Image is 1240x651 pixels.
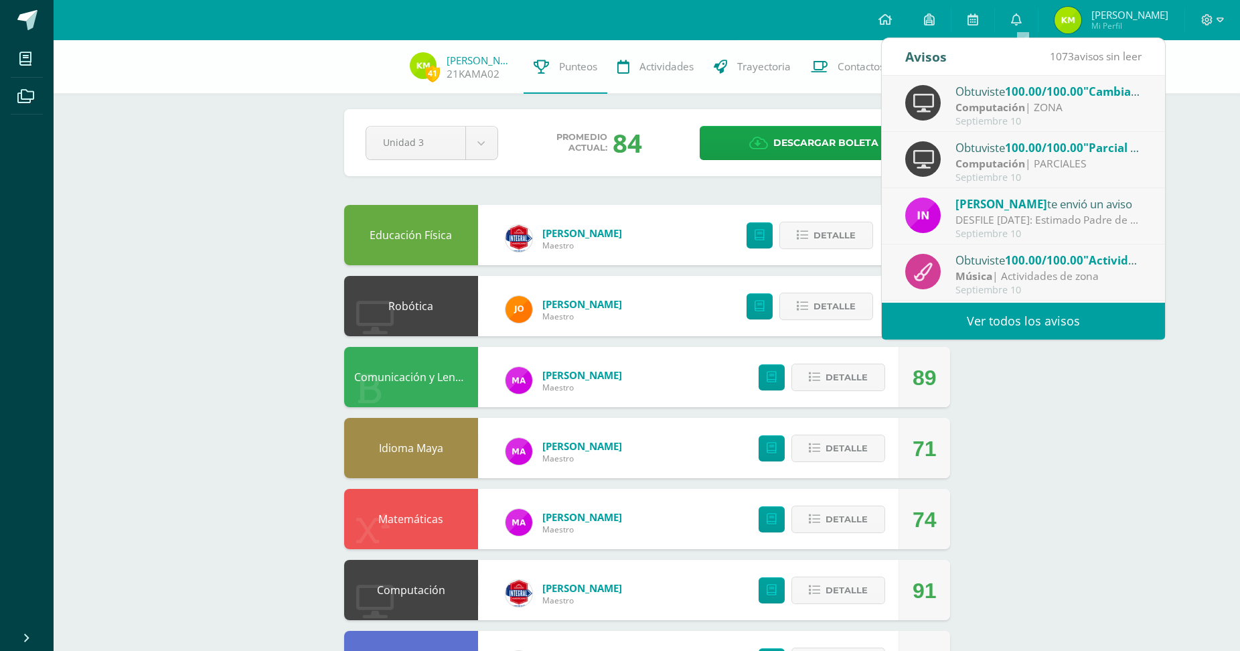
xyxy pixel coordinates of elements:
div: 74 [913,490,937,550]
button: Detalle [779,293,873,320]
img: cd07000ad8bcbf44f98c5337334226b0.png [506,367,532,394]
div: Obtuviste en [955,251,1142,269]
a: 21KAMA02 [447,67,499,81]
div: Septiembre 10 [955,228,1142,240]
div: Obtuviste en [955,82,1142,100]
div: | ZONA [955,100,1142,115]
span: Detalle [813,223,856,248]
div: 89 [913,348,937,408]
span: Maestro [542,382,622,393]
span: Detalle [826,436,868,461]
span: Detalle [813,294,856,319]
span: "Cambiar escenario" [1083,84,1198,99]
img: 387ed2a8187a40742b44cf00216892d1.png [506,225,532,252]
div: 91 [913,561,937,621]
div: Septiembre 10 [955,285,1142,296]
button: Detalle [791,435,885,462]
div: 84 [613,125,642,160]
div: | PARCIALES [955,156,1142,171]
a: [PERSON_NAME] [447,54,514,67]
div: Matemáticas [344,489,478,549]
div: Robótica [344,276,478,336]
img: 49dcc5f07bc63dd4e845f3f2a9293567.png [905,198,941,233]
span: [PERSON_NAME] [1091,8,1168,21]
a: Descargar boleta [700,126,928,160]
span: avisos sin leer [1050,49,1142,64]
div: Septiembre 10 [955,172,1142,184]
div: 71 [913,419,937,479]
img: cd07000ad8bcbf44f98c5337334226b0.png [506,509,532,536]
a: Actividades [607,40,704,94]
img: 9a3db17c102b09d035b6c031940ab0b7.png [410,52,437,79]
span: Punteos [559,60,597,74]
div: Computación [344,560,478,620]
strong: Computación [955,100,1025,115]
span: [PERSON_NAME] [542,297,622,311]
span: Detalle [826,578,868,603]
div: Idioma Maya [344,418,478,478]
img: 9a3db17c102b09d035b6c031940ab0b7.png [1055,7,1081,33]
span: Trayectoria [737,60,791,74]
span: 100.00/100.00 [1005,252,1083,268]
span: [PERSON_NAME] [542,510,622,524]
span: "Parcial 1" [1083,140,1142,155]
button: Detalle [791,364,885,391]
button: Detalle [791,577,885,604]
div: Obtuviste en [955,139,1142,156]
a: Punteos [524,40,607,94]
span: Maestro [542,595,622,606]
span: Detalle [826,365,868,390]
span: Actividades [639,60,694,74]
strong: Computación [955,156,1025,171]
span: Maestro [542,311,622,322]
img: 30108eeae6c649a9a82bfbaad6c0d1cb.png [506,296,532,323]
div: DESFILE 14 SEPTIEMBRE: Estimado Padre de Familia, Adjuntamos información importante del domingo 1... [955,212,1142,228]
div: Avisos [905,38,947,75]
span: 100.00/100.00 [1005,140,1083,155]
span: 41 [425,65,440,82]
a: Ver todos los avisos [882,303,1165,340]
a: Unidad 3 [366,127,497,159]
div: te envió un aviso [955,195,1142,212]
span: Maestro [542,524,622,535]
span: Maestro [542,453,622,464]
span: Detalle [826,507,868,532]
div: | Actividades de zona [955,269,1142,284]
span: 1073 [1050,49,1074,64]
img: cd07000ad8bcbf44f98c5337334226b0.png [506,438,532,465]
span: 100.00/100.00 [1005,84,1083,99]
span: [PERSON_NAME] [542,581,622,595]
span: Unidad 3 [383,127,449,158]
div: Educación Física [344,205,478,265]
div: Comunicación y Lenguaje [344,347,478,407]
span: [PERSON_NAME] [542,226,622,240]
button: Detalle [791,506,885,533]
strong: Música [955,269,992,283]
span: [PERSON_NAME] [955,196,1047,212]
span: Maestro [542,240,622,251]
span: [PERSON_NAME] [542,368,622,382]
span: Contactos [838,60,884,74]
a: Contactos [801,40,895,94]
button: Detalle [779,222,873,249]
span: Mi Perfil [1091,20,1168,31]
span: Promedio actual: [556,132,607,153]
span: [PERSON_NAME] [542,439,622,453]
img: be8102e1d6aaef58604e2e488bb7b270.png [506,580,532,607]
div: Septiembre 10 [955,116,1142,127]
a: Trayectoria [704,40,801,94]
span: Descargar boleta [773,127,878,159]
